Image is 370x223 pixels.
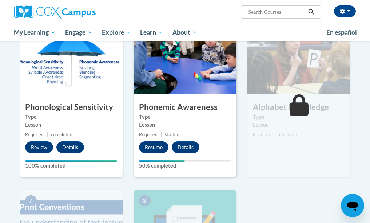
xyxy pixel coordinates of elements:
[139,132,158,137] span: Required
[247,102,350,113] h3: Alphabet Knowledge
[139,160,185,162] div: Your progress
[139,162,231,170] label: 50% completed
[140,28,163,37] span: Learn
[172,28,197,37] span: About
[168,24,202,41] a: About
[14,5,121,19] a: Cox Campus
[51,132,72,137] span: completed
[20,102,123,113] h3: Phonological Sensitivity
[306,8,317,16] button: Search
[139,113,231,121] label: Type
[25,162,117,170] label: 100% completed
[65,28,92,37] span: Engage
[9,24,61,41] a: My Learning
[160,132,162,137] span: |
[25,160,117,162] div: Your progress
[134,102,236,113] h3: Phonemic Awareness
[341,194,364,217] iframe: Button to launch messaging window, conversation in progress
[139,195,151,206] span: 8
[25,141,53,153] button: Review
[134,21,236,94] img: Course Image
[25,195,37,206] span: 7
[102,28,131,37] span: Explore
[172,141,199,153] button: Details
[139,141,168,153] button: Resume
[56,141,84,153] button: Details
[322,25,362,40] a: En español
[253,132,271,137] span: Required
[135,24,168,41] a: Learn
[253,121,345,129] div: Lesson
[60,24,97,41] a: Engage
[247,8,306,16] input: Search Courses
[20,21,123,94] img: Course Image
[97,24,136,41] a: Explore
[247,21,350,94] img: Course Image
[165,132,179,137] span: started
[9,24,362,41] div: Main menu
[274,132,276,137] span: |
[326,28,357,36] span: En español
[139,121,231,129] div: Lesson
[47,132,48,137] span: |
[14,28,56,37] span: My Learning
[334,5,356,17] button: Account Settings
[253,113,345,121] label: Type
[25,132,44,137] span: Required
[14,5,96,19] img: Cox Campus
[25,121,117,129] div: Lesson
[279,132,301,137] span: not started
[25,113,117,121] label: Type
